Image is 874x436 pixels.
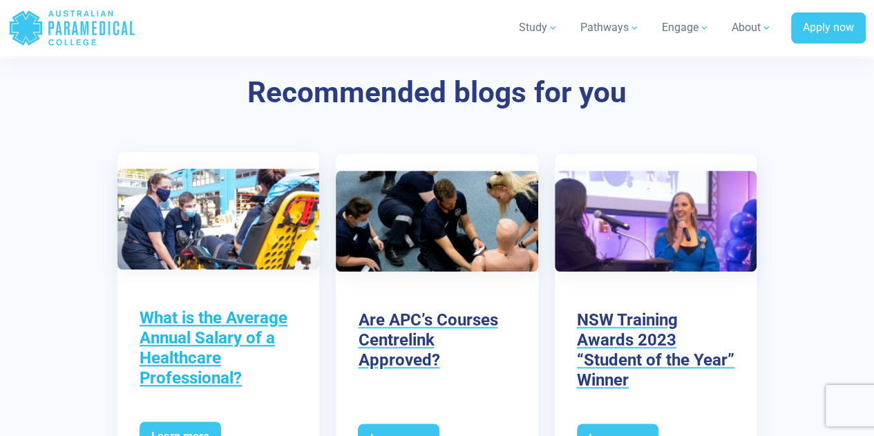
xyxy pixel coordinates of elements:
[336,171,538,272] img: Are APC’s Courses Centrelink Approved?
[140,308,297,388] h3: What is the Average Annual Salary of a Healthcare Professional?
[358,310,515,370] h3: Are APC’s Courses Centrelink Approved?
[654,8,718,47] a: Engage
[577,310,734,390] h3: NSW Training Awards 2023 “Student of the Year” Winner
[73,75,801,111] h3: Recommended blogs for you
[555,171,757,272] img: NSW Training Awards 2023 “Student of the Year” Winner
[511,8,567,47] a: Study
[8,6,136,50] a: Australian Paramedical College
[723,8,780,47] a: About
[572,8,648,47] a: Pathways
[117,169,319,269] img: What is the Average Annual Salary of a Healthcare Professional?
[791,12,866,44] a: Apply now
